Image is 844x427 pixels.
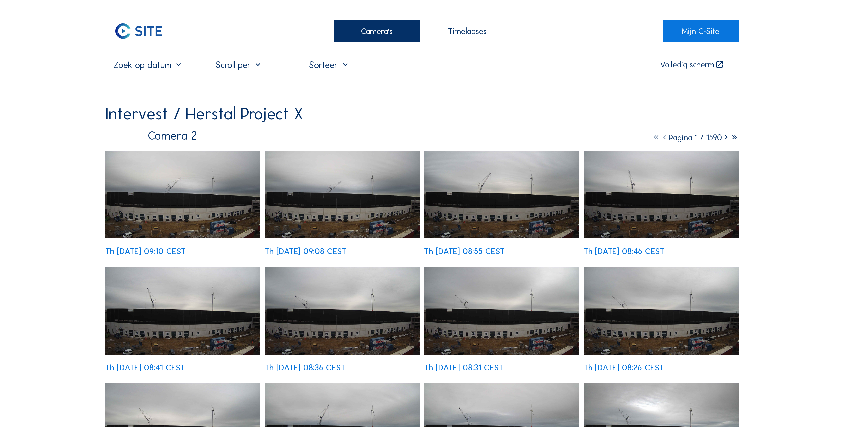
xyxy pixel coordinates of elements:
img: image_53407745 [424,267,579,355]
img: image_53408282 [424,151,579,238]
div: Camera's [334,20,420,42]
img: image_53407604 [584,267,739,355]
div: Th [DATE] 08:46 CEST [584,247,664,255]
img: image_53408013 [105,267,260,355]
div: Th [DATE] 08:31 CEST [424,363,503,372]
div: Camera 2 [105,130,197,142]
div: Timelapses [424,20,510,42]
div: Intervest / Herstal Project X [105,105,303,122]
img: image_53407889 [265,267,420,355]
div: Th [DATE] 09:10 CEST [105,247,186,255]
img: image_53408687 [105,151,260,238]
a: Mijn C-Site [663,20,739,42]
div: Th [DATE] 09:08 CEST [265,247,346,255]
div: Th [DATE] 08:26 CEST [584,363,664,372]
input: Zoek op datum 󰅀 [105,59,192,70]
img: C-SITE Logo [105,20,172,42]
span: Pagina 1 / 1590 [669,132,722,143]
a: C-SITE Logo [105,20,181,42]
div: Th [DATE] 08:36 CEST [265,363,345,372]
img: image_53408154 [584,151,739,238]
div: Volledig scherm [660,60,714,69]
img: image_53408658 [265,151,420,238]
div: Th [DATE] 08:55 CEST [424,247,505,255]
div: Th [DATE] 08:41 CEST [105,363,185,372]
